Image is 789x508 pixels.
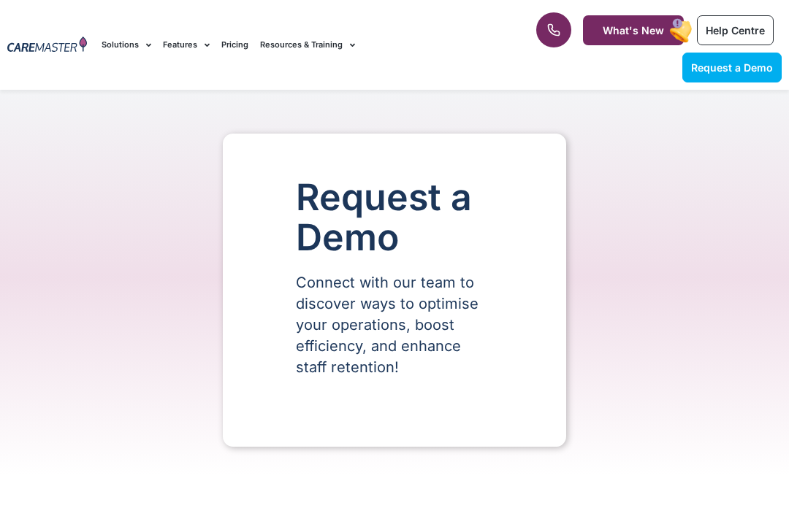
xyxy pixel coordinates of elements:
[706,24,765,36] span: Help Centre
[7,36,87,54] img: CareMaster Logo
[296,177,493,258] h1: Request a Demo
[221,20,248,69] a: Pricing
[102,20,503,69] nav: Menu
[260,20,355,69] a: Resources & Training
[691,61,773,74] span: Request a Demo
[583,15,684,45] a: What's New
[603,24,664,36] span: What's New
[697,15,774,45] a: Help Centre
[682,53,782,82] a: Request a Demo
[296,272,493,378] p: Connect with our team to discover ways to optimise your operations, boost efficiency, and enhance...
[163,20,210,69] a: Features
[102,20,151,69] a: Solutions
